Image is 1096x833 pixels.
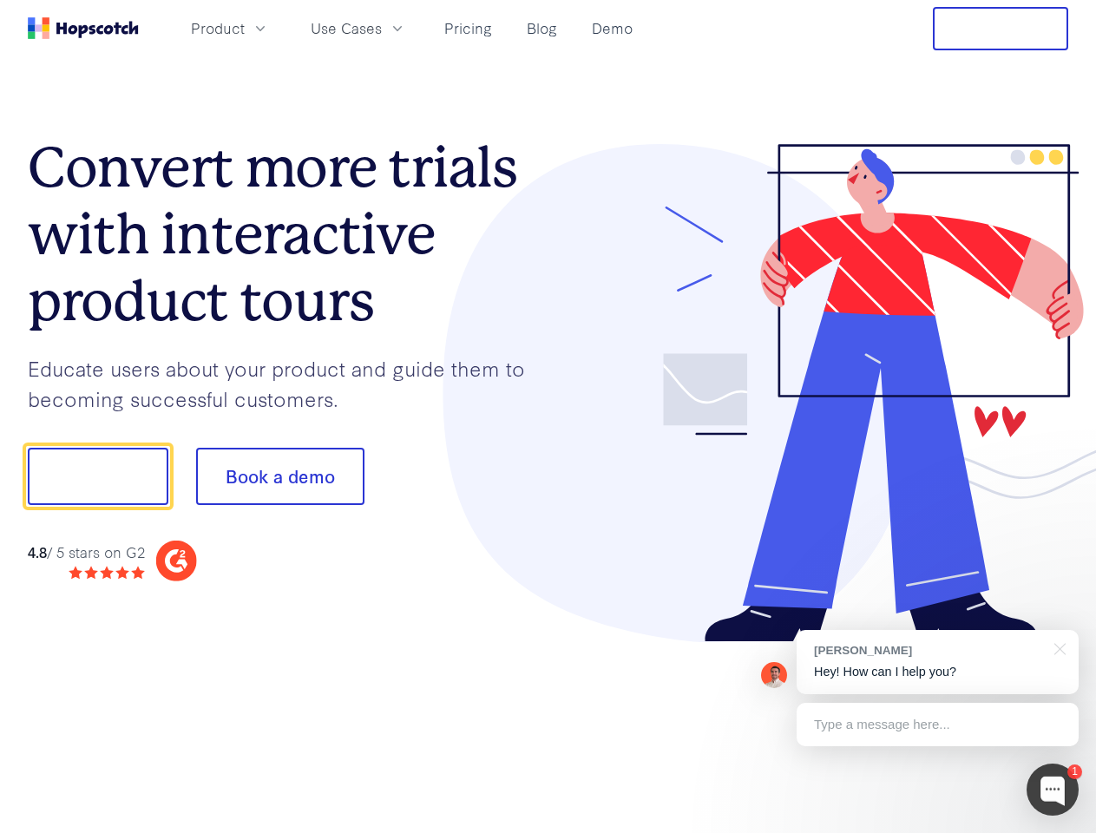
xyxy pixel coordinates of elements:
button: Book a demo [196,448,364,505]
div: 1 [1067,764,1082,779]
div: [PERSON_NAME] [814,642,1044,659]
p: Educate users about your product and guide them to becoming successful customers. [28,353,548,413]
strong: 4.8 [28,541,47,561]
a: Pricing [437,14,499,43]
button: Free Trial [933,7,1068,50]
button: Show me! [28,448,168,505]
span: Product [191,17,245,39]
span: Use Cases [311,17,382,39]
img: Mark Spera [761,662,787,688]
h1: Convert more trials with interactive product tours [28,134,548,334]
a: Blog [520,14,564,43]
button: Product [180,14,279,43]
div: Type a message here... [797,703,1079,746]
a: Home [28,17,139,39]
a: Demo [585,14,640,43]
button: Use Cases [300,14,417,43]
div: / 5 stars on G2 [28,541,145,563]
p: Hey! How can I help you? [814,663,1061,681]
